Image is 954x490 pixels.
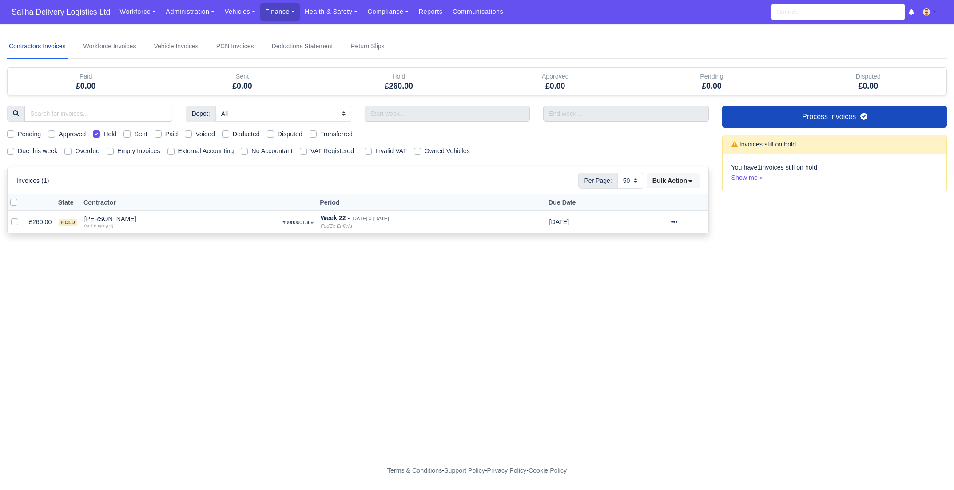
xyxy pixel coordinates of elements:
label: Sent [134,129,147,139]
a: Cookie Policy [529,467,567,474]
button: Bulk Action [647,173,700,188]
label: Approved [59,129,86,139]
a: Deductions Statement [270,35,335,59]
label: Invalid VAT [375,146,407,156]
label: Due this week [18,146,57,156]
label: Transferred [320,129,353,139]
small: (Self-Employed) [84,224,113,228]
h6: Invoices still on hold [731,141,796,148]
h5: £0.00 [640,82,783,91]
span: hold [59,219,77,226]
a: Reports [413,3,447,20]
i: FedEx Enfield [321,223,352,229]
a: Return Slips [349,35,386,59]
div: Disputed [797,71,940,82]
th: State [55,194,80,211]
div: Hold [321,68,477,95]
input: Search for invoices... [24,106,172,122]
td: £260.00 [25,211,55,233]
a: Vehicles [219,3,260,20]
a: Compliance [362,3,413,20]
label: Paid [165,129,178,139]
h5: £0.00 [484,82,627,91]
span: Per Page: [578,173,617,189]
a: Terms & Conditions [387,467,442,474]
small: [DATE] » [DATE] [351,216,389,221]
a: Support Policy [444,467,485,474]
small: #0000001389 [282,220,314,225]
a: Communications [448,3,509,20]
strong: Week 22 - [321,214,350,221]
label: VAT Registered [310,146,354,156]
a: Contractors Invoices [7,35,68,59]
div: Pending [633,68,790,95]
a: Show me » [731,174,763,181]
div: Hold [327,71,470,82]
a: PCN Invoices [215,35,256,59]
div: Approved [477,68,633,95]
div: [PERSON_NAME] [84,216,276,222]
strong: 1 [757,164,761,171]
label: Overdue [75,146,99,156]
span: 2 months ago [549,218,569,225]
th: Period [317,194,546,211]
a: Saliha Delivery Logistics Ltd [7,4,115,21]
div: You have invoices still on hold [723,154,947,192]
input: End week... [543,106,708,122]
label: No Accountant [251,146,293,156]
label: Owned Vehicles [425,146,470,156]
label: Hold [103,129,116,139]
th: Contractor [81,194,279,211]
th: Due Date [545,194,646,211]
label: Voided [195,129,215,139]
a: Privacy Policy [487,467,527,474]
span: Saliha Delivery Logistics Ltd [7,3,115,21]
input: Start week... [365,106,530,122]
h5: £0.00 [171,82,314,91]
a: Administration [161,3,219,20]
h5: £260.00 [327,82,470,91]
label: External Accounting [178,146,234,156]
label: Disputed [278,129,302,139]
div: Paid [14,71,157,82]
h5: £0.00 [14,82,157,91]
div: Sent [164,68,320,95]
label: Deducted [233,129,260,139]
div: Sent [171,71,314,82]
a: Health & Safety [300,3,363,20]
div: Pending [640,71,783,82]
span: Depot: [186,106,215,122]
a: Finance [260,3,300,20]
label: Pending [18,129,41,139]
a: Workforce [115,3,161,20]
a: Vehicle Invoices [152,35,200,59]
iframe: Chat Widget [910,447,954,490]
label: Empty Invoices [117,146,160,156]
h6: Invoices (1) [16,177,49,185]
a: Process Invoices [722,106,947,128]
h5: £0.00 [797,82,940,91]
div: Approved [484,71,627,82]
div: - - - [224,466,730,476]
div: Disputed [790,68,946,95]
input: Search... [771,4,905,20]
a: Workforce Invoices [82,35,138,59]
div: Paid [8,68,164,95]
